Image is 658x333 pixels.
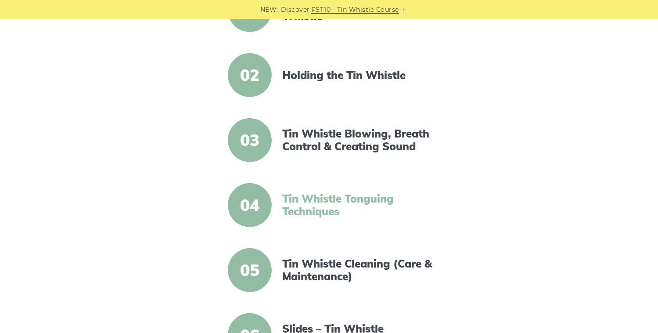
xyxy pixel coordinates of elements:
a: Holding the Tin Whistle [282,69,433,82]
span: 05 [228,248,272,292]
span: 02 [228,53,272,97]
span: Discover [281,5,310,15]
a: Tin Whistle Cleaning (Care & Maintenance) [282,257,433,283]
span: NEW: [260,5,278,15]
a: Tin Whistle Blowing, Breath Control & Creating Sound [282,127,433,153]
a: Tin Whistle Tonguing Techniques [282,192,433,218]
span: 04 [228,183,272,227]
span: 03 [228,118,272,162]
a: PST10 - Tin Whistle Course [311,5,399,15]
